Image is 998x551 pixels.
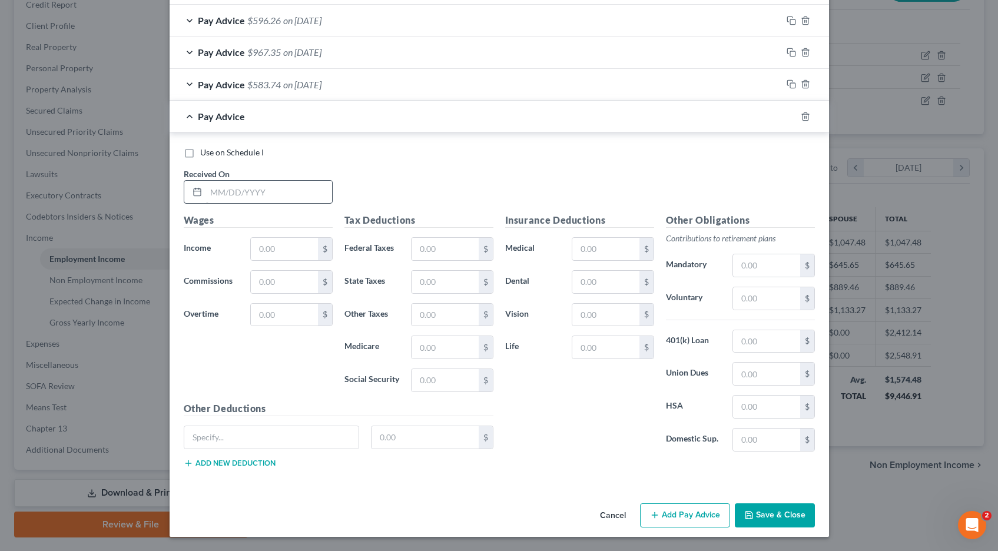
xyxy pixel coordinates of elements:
[372,426,479,449] input: 0.00
[198,15,245,26] span: Pay Advice
[184,426,359,449] input: Specify...
[505,213,654,228] h5: Insurance Deductions
[318,304,332,326] div: $
[339,270,406,294] label: State Taxes
[198,79,245,90] span: Pay Advice
[479,426,493,449] div: $
[572,271,639,293] input: 0.00
[247,15,281,26] span: $596.26
[184,243,211,253] span: Income
[198,47,245,58] span: Pay Advice
[251,238,317,260] input: 0.00
[412,271,478,293] input: 0.00
[499,237,566,261] label: Medical
[247,47,281,58] span: $967.35
[412,238,478,260] input: 0.00
[339,303,406,327] label: Other Taxes
[660,362,727,386] label: Union Dues
[499,270,566,294] label: Dental
[733,254,800,277] input: 0.00
[800,287,814,310] div: $
[660,428,727,452] label: Domestic Sup.
[800,396,814,418] div: $
[283,15,321,26] span: on [DATE]
[639,271,654,293] div: $
[247,79,281,90] span: $583.74
[499,303,566,327] label: Vision
[591,504,635,528] button: Cancel
[339,369,406,392] label: Social Security
[479,369,493,391] div: $
[958,511,986,539] iframe: Intercom live chat
[733,330,800,353] input: 0.00
[733,363,800,385] input: 0.00
[339,237,406,261] label: Federal Taxes
[640,503,730,528] button: Add Pay Advice
[735,503,815,528] button: Save & Close
[184,459,276,468] button: Add new deduction
[666,233,815,244] p: Contributions to retirement plans
[318,271,332,293] div: $
[318,238,332,260] div: $
[251,304,317,326] input: 0.00
[660,287,727,310] label: Voluntary
[200,147,264,157] span: Use on Schedule I
[572,238,639,260] input: 0.00
[184,213,333,228] h5: Wages
[800,429,814,451] div: $
[572,336,639,359] input: 0.00
[184,401,493,416] h5: Other Deductions
[412,304,478,326] input: 0.00
[479,304,493,326] div: $
[639,304,654,326] div: $
[283,47,321,58] span: on [DATE]
[660,330,727,353] label: 401(k) Loan
[733,287,800,310] input: 0.00
[412,336,478,359] input: 0.00
[982,511,992,520] span: 2
[800,363,814,385] div: $
[479,336,493,359] div: $
[660,254,727,277] label: Mandatory
[666,213,815,228] h5: Other Obligations
[660,395,727,419] label: HSA
[572,304,639,326] input: 0.00
[800,254,814,277] div: $
[479,271,493,293] div: $
[733,396,800,418] input: 0.00
[339,336,406,359] label: Medicare
[733,429,800,451] input: 0.00
[178,270,245,294] label: Commissions
[283,79,321,90] span: on [DATE]
[198,111,245,122] span: Pay Advice
[412,369,478,391] input: 0.00
[499,336,566,359] label: Life
[251,271,317,293] input: 0.00
[639,336,654,359] div: $
[800,330,814,353] div: $
[639,238,654,260] div: $
[344,213,493,228] h5: Tax Deductions
[178,303,245,327] label: Overtime
[184,169,230,179] span: Received On
[479,238,493,260] div: $
[206,181,332,203] input: MM/DD/YYYY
